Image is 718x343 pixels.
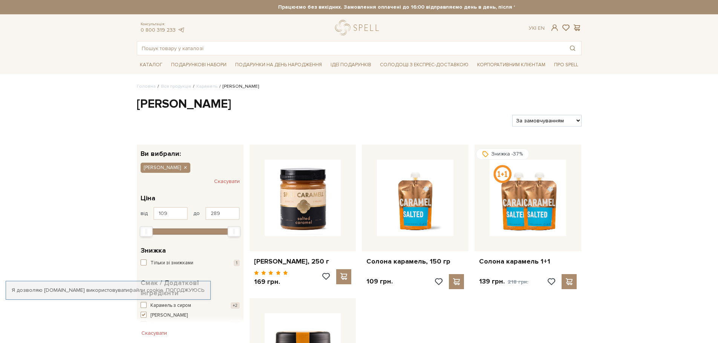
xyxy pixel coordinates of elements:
input: Пошук товару у каталозі [137,41,564,55]
input: Ціна [205,207,240,220]
p: 139 грн. [479,277,528,286]
span: Карамель з сиром [150,302,191,309]
div: Ви вибрали: [137,145,243,157]
div: Max [228,226,240,237]
button: Шоколадна карамель +2 [141,321,240,329]
span: Консультація: [141,22,185,27]
a: logo [335,20,382,35]
button: Скасувати [214,175,240,188]
p: 169 грн. [254,277,288,286]
div: Я дозволяю [DOMAIN_NAME] використовувати [6,287,210,294]
span: від [141,210,148,217]
img: Солона карамель 1+1 [490,160,566,236]
p: 109 грн. [366,277,393,286]
span: Подарункові набори [168,59,230,71]
div: Ук [529,25,545,32]
img: Солона карамель, 150 гр [377,160,453,236]
span: Про Spell [551,59,581,71]
span: Подарунки на День народження [232,59,325,71]
span: Знижка [141,245,166,256]
strong: Працюємо без вихідних. Замовлення оплачені до 16:00 відправляємо день в день, після 16:00 - насту... [204,4,648,11]
button: [PERSON_NAME] [141,312,240,319]
span: | [535,25,536,31]
span: 218 грн. [508,279,528,285]
span: до [193,210,200,217]
a: Карамель [196,84,217,89]
li: [PERSON_NAME] [217,83,259,90]
a: [PERSON_NAME], 250 г [254,257,352,266]
a: Солодощі з експрес-доставкою [377,58,472,71]
span: [PERSON_NAME] [144,164,181,171]
span: Тільки зі знижками [150,259,193,267]
span: +2 [231,302,240,309]
h1: [PERSON_NAME] [137,96,582,112]
span: Шоколадна карамель [150,321,200,329]
a: En [538,25,545,31]
a: Вся продукція [161,84,191,89]
a: 0 800 319 233 [141,27,176,33]
input: Ціна [153,207,188,220]
a: telegram [178,27,185,33]
a: Солона карамель 1+1 [479,257,577,266]
span: Ідеї подарунків [328,59,374,71]
button: Пошук товару у каталозі [564,41,581,55]
a: Погоджуюсь [166,287,204,294]
div: Знижка -37% [476,148,529,160]
a: Солона карамель, 150 гр [366,257,464,266]
span: [PERSON_NAME] [150,312,188,319]
span: Ціна [141,193,155,203]
span: 1 [234,260,240,266]
span: Каталог [137,59,165,71]
button: Тільки зі знижками 1 [141,259,240,267]
span: +2 [231,322,240,328]
a: файли cookie [129,287,163,293]
a: Головна [137,84,156,89]
button: Скасувати [137,327,171,339]
div: Min [140,226,153,237]
button: Карамель з сиром +2 [141,302,240,309]
button: [PERSON_NAME] [141,163,190,172]
a: Корпоративним клієнтам [474,58,548,71]
span: Смак / Додаткові інгредієнти [141,278,238,298]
